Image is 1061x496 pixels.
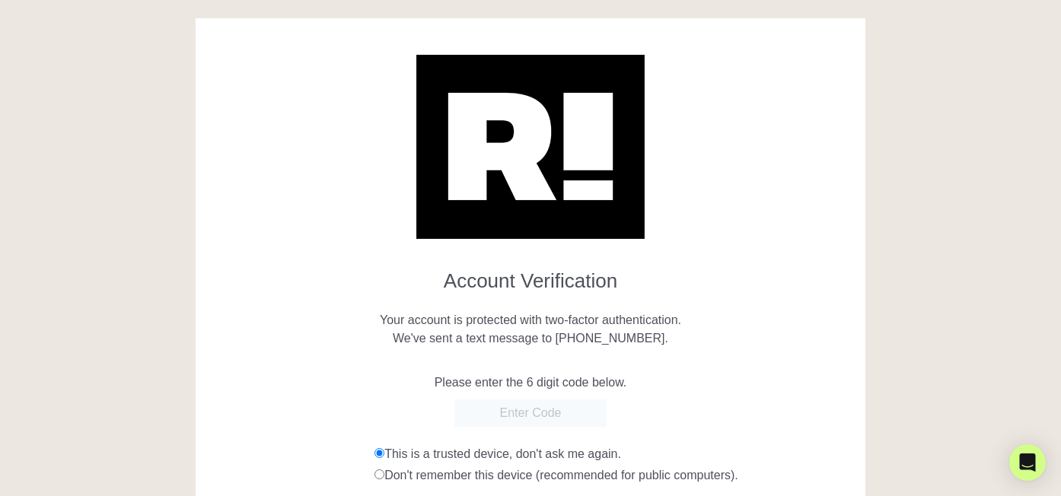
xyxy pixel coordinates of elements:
[207,257,853,293] h1: Account Verification
[454,399,607,427] input: Enter Code
[374,466,853,485] div: Don't remember this device (recommended for public computers).
[374,445,853,463] div: This is a trusted device, don't ask me again.
[207,293,853,348] p: Your account is protected with two-factor authentication. We've sent a text message to [PHONE_NUM...
[1009,444,1046,481] div: Open Intercom Messenger
[416,55,645,239] img: Retention.com
[207,374,853,392] p: Please enter the 6 digit code below.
